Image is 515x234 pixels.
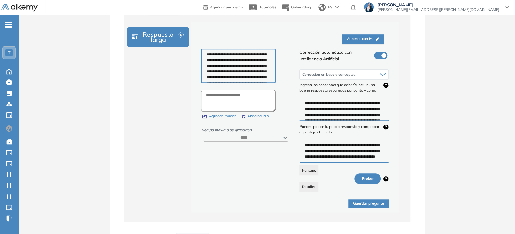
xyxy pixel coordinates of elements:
[299,82,389,94] span: Ingresa los conceptos que debería incluir una buena respuesta separados por punto y coma
[202,113,236,119] label: Agregar imagen
[299,49,370,62] span: Corrección automática con Inteligencia Artificial
[377,7,499,12] span: [PERSON_NAME][EMAIL_ADDRESS][PERSON_NAME][DOMAIN_NAME]
[299,182,318,192] span: Detalle:
[299,124,389,135] span: Puedes probar tu propia respuesta y comprobar el puntaje obtenido
[335,6,339,8] img: arrow
[348,199,389,208] button: Guardar pregunta
[328,5,333,10] span: ES
[242,113,269,119] label: Añadir audio
[1,4,38,12] img: Logo
[201,128,252,132] span: Tiempo máximo de grabación
[299,165,318,176] span: Puntaje:
[203,3,243,10] a: Agendar una demo
[406,164,515,234] div: Widget de chat
[377,2,499,7] span: [PERSON_NAME]
[8,50,11,55] span: T
[210,5,243,9] span: Agendar una demo
[302,72,356,77] span: Corrección en base a conceptos
[406,164,515,234] iframe: Chat Widget
[318,4,326,11] img: world
[259,5,276,9] span: Tutoriales
[291,5,311,9] span: Onboarding
[347,36,379,42] span: Generar con IA
[127,27,189,47] button: Respuesta larga
[354,173,381,184] button: Probar
[281,1,311,14] button: Onboarding
[5,24,12,25] i: -
[342,34,384,44] button: Generar con IA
